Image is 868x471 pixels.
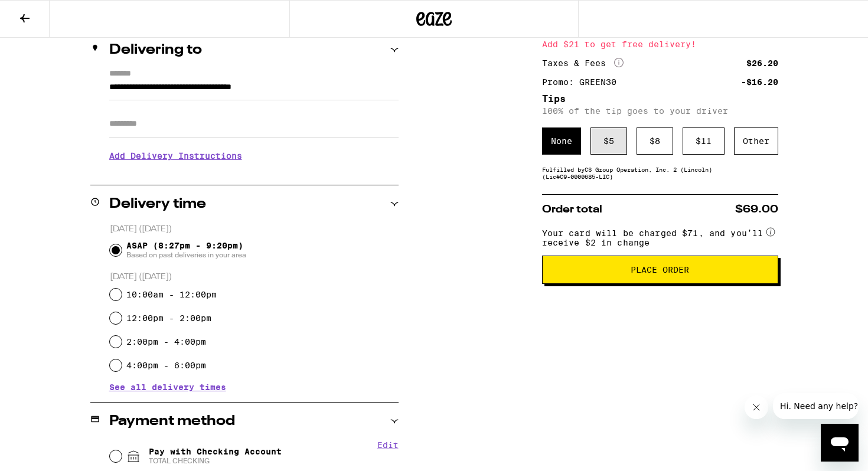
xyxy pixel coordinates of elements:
p: [DATE] ([DATE]) [110,224,399,235]
button: Edit [377,440,399,450]
div: Promo: GREEN30 [542,78,625,86]
p: 100% of the tip goes to your driver [542,106,778,116]
div: $ 11 [683,127,725,155]
p: We'll contact you at [PHONE_NUMBER] when we arrive [109,169,399,179]
span: Place Order [631,266,689,274]
div: Fulfilled by CS Group Operation, Inc. 2 (Lincoln) (Lic# C9-0000685-LIC ) [542,166,778,180]
div: Add $21 to get free delivery! [542,40,778,48]
span: Your card will be charged $71, and you’ll receive $2 in change [542,224,764,247]
span: Based on past deliveries in your area [126,250,246,260]
label: 4:00pm - 6:00pm [126,361,206,370]
h2: Delivery time [109,197,206,211]
span: Pay with Checking Account [149,447,282,466]
h5: Tips [542,94,778,104]
button: See all delivery times [109,383,226,391]
button: Place Order [542,256,778,284]
div: $ 8 [637,127,673,155]
span: TOTAL CHECKING [149,456,282,466]
iframe: Close message [745,395,768,419]
div: Taxes & Fees [542,58,624,68]
span: Order total [542,204,602,215]
iframe: Message from company [773,393,859,419]
div: -$16.20 [741,78,778,86]
div: $26.20 [746,59,778,67]
h3: Add Delivery Instructions [109,142,399,169]
label: 2:00pm - 4:00pm [126,337,206,346]
label: 10:00am - 12:00pm [126,290,217,299]
div: Other [734,127,778,155]
span: ASAP (8:27pm - 9:20pm) [126,241,246,260]
p: [DATE] ([DATE]) [110,272,399,283]
div: $ 5 [590,127,627,155]
span: $69.00 [735,204,778,215]
label: 12:00pm - 2:00pm [126,313,211,323]
h2: Payment method [109,414,235,429]
iframe: Button to launch messaging window [821,424,859,462]
h2: Delivering to [109,43,202,57]
div: None [542,127,581,155]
